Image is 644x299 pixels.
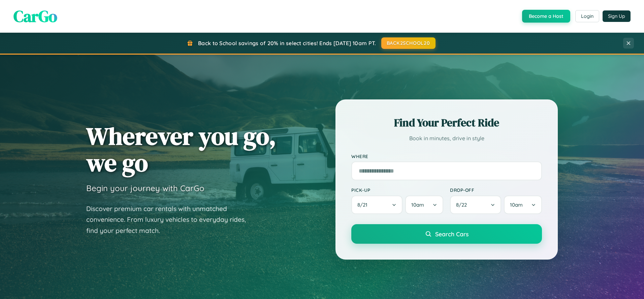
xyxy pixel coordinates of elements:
[351,153,542,159] label: Where
[351,196,402,214] button: 8/21
[351,187,443,193] label: Pick-up
[456,202,470,208] span: 8 / 22
[86,123,276,176] h1: Wherever you go, we go
[522,10,570,23] button: Become a Host
[575,10,599,22] button: Login
[86,203,255,236] p: Discover premium car rentals with unmatched convenience. From luxury vehicles to everyday rides, ...
[603,10,631,22] button: Sign Up
[510,202,523,208] span: 10am
[405,196,443,214] button: 10am
[351,133,542,143] p: Book in minutes, drive in style
[13,5,57,27] span: CarGo
[198,40,376,47] span: Back to School savings of 20% in select cities! Ends [DATE] 10am PT.
[86,183,204,193] h3: Begin your journey with CarGo
[351,115,542,130] h2: Find Your Perfect Ride
[411,202,424,208] span: 10am
[357,202,371,208] span: 8 / 21
[450,187,542,193] label: Drop-off
[351,224,542,244] button: Search Cars
[435,230,469,238] span: Search Cars
[450,196,501,214] button: 8/22
[504,196,542,214] button: 10am
[381,37,436,49] button: BACK2SCHOOL20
